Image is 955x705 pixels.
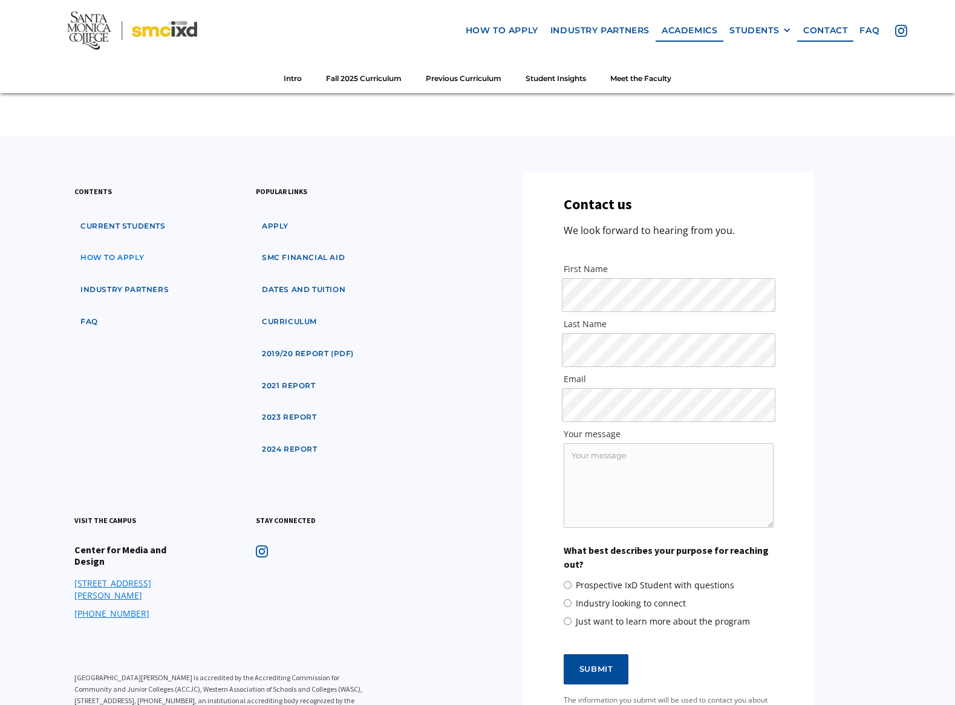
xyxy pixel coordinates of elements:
a: Academics [656,19,723,42]
a: how to apply [460,19,544,42]
span: Industry looking to connect [576,597,686,609]
h3: contents [74,186,112,197]
label: What best describes your purpose for reaching out? [564,544,774,571]
a: 2019/20 Report (pdf) [256,343,360,365]
img: icon - instagram [895,25,907,37]
h4: Center for Media and Design [74,544,195,567]
a: Student Insights [513,68,598,90]
span: Prospective IxD Student with questions [576,579,734,591]
img: Santa Monica College - SMC IxD logo [67,11,198,50]
a: Fall 2025 Curriculum [314,68,414,90]
a: dates and tuition [256,279,351,301]
label: Email [564,373,774,385]
a: curriculum [256,311,323,333]
a: faq [74,311,104,333]
a: [PHONE_NUMBER] [74,608,149,620]
label: Last Name [564,318,774,330]
a: 2023 Report [256,406,323,429]
a: Intro [272,68,314,90]
input: Submit [564,654,629,684]
p: We look forward to hearing from you. [564,223,735,239]
a: industry partners [74,279,175,301]
a: 2024 Report [256,438,324,461]
span: Just want to learn more about the program [576,616,750,628]
a: SMC financial aid [256,247,351,269]
input: Just want to learn more about the program [564,617,572,625]
a: industry partners [544,19,656,42]
a: [STREET_ADDRESS][PERSON_NAME] [74,577,195,602]
a: contact [797,19,853,42]
label: Your message [564,428,774,440]
h3: popular links [256,186,307,197]
input: Industry looking to connect [564,599,572,607]
a: 2021 Report [256,375,322,397]
a: apply [256,215,295,238]
h3: stay connected [256,515,316,526]
img: icon - instagram [256,545,268,557]
label: First Name [564,263,774,275]
a: Meet the Faculty [598,68,683,90]
a: Current students [74,215,172,238]
a: how to apply [74,247,150,269]
h3: Contact us [564,196,632,213]
h3: visit the campus [74,515,136,526]
div: STUDENTS [729,25,779,36]
div: STUDENTS [729,25,791,36]
a: faq [853,19,885,42]
input: Prospective IxD Student with questions [564,581,572,589]
a: Previous Curriculum [414,68,513,90]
